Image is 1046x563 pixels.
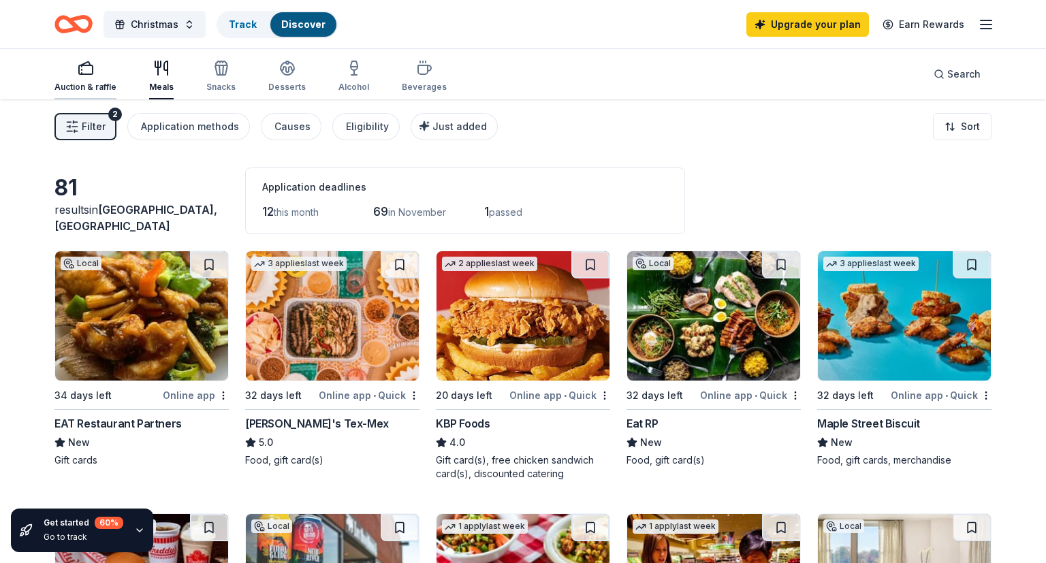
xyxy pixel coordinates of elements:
[823,257,919,271] div: 3 applies last week
[432,120,487,132] span: Just added
[54,251,229,467] a: Image for EAT Restaurant PartnersLocal34 days leftOnline appEAT Restaurant PartnersNewGift cards
[933,113,992,140] button: Sort
[700,387,801,404] div: Online app Quick
[484,204,489,219] span: 1
[817,387,874,404] div: 32 days left
[54,415,182,432] div: EAT Restaurant Partners
[54,203,217,233] span: [GEOGRAPHIC_DATA], [GEOGRAPHIC_DATA]
[402,54,447,99] button: Beverages
[627,251,801,467] a: Image for Eat RPLocal32 days leftOnline app•QuickEat RPNewFood, gift card(s)
[489,206,522,218] span: passed
[627,415,659,432] div: Eat RP
[82,118,106,135] span: Filter
[54,8,93,40] a: Home
[206,54,236,99] button: Snacks
[259,434,273,451] span: 5.0
[436,453,610,481] div: Gift card(s), free chicken sandwich card(s), discounted catering
[44,517,123,529] div: Get started
[55,251,228,381] img: Image for EAT Restaurant Partners
[217,11,338,38] button: TrackDiscover
[268,82,306,93] div: Desserts
[442,519,528,534] div: 1 apply last week
[564,390,567,401] span: •
[245,387,302,404] div: 32 days left
[141,118,239,135] div: Application methods
[346,118,389,135] div: Eligibility
[449,434,465,451] span: 4.0
[874,12,972,37] a: Earn Rewards
[229,18,257,30] a: Track
[61,257,101,270] div: Local
[633,519,718,534] div: 1 apply last week
[818,251,991,381] img: Image for Maple Street Biscuit
[149,54,174,99] button: Meals
[54,54,116,99] button: Auction & raffle
[388,206,446,218] span: in November
[261,113,321,140] button: Causes
[633,257,673,270] div: Local
[54,203,217,233] span: in
[436,387,492,404] div: 20 days left
[627,387,683,404] div: 32 days left
[319,387,419,404] div: Online app Quick
[127,113,250,140] button: Application methods
[436,251,610,481] a: Image for KBP Foods2 applieslast week20 days leftOnline app•QuickKBP Foods4.0Gift card(s), free c...
[274,206,319,218] span: this month
[411,113,498,140] button: Just added
[436,415,490,432] div: KBP Foods
[831,434,853,451] span: New
[54,387,112,404] div: 34 days left
[54,113,116,140] button: Filter2
[627,251,800,381] img: Image for Eat RP
[442,257,537,271] div: 2 applies last week
[54,174,229,202] div: 81
[746,12,869,37] a: Upgrade your plan
[373,390,376,401] span: •
[373,204,388,219] span: 69
[245,453,419,467] div: Food, gift card(s)
[627,453,801,467] div: Food, gift card(s)
[281,18,326,30] a: Discover
[338,82,369,93] div: Alcohol
[54,82,116,93] div: Auction & raffle
[246,251,419,381] img: Image for Chuy's Tex-Mex
[945,390,948,401] span: •
[251,519,292,533] div: Local
[823,519,864,533] div: Local
[437,251,609,381] img: Image for KBP Foods
[262,204,274,219] span: 12
[44,532,123,543] div: Go to track
[54,202,229,234] div: results
[947,66,981,82] span: Search
[104,11,206,38] button: Christmas
[251,257,347,271] div: 3 applies last week
[131,16,178,33] span: Christmas
[163,387,229,404] div: Online app
[54,453,229,467] div: Gift cards
[338,54,369,99] button: Alcohol
[149,82,174,93] div: Meals
[891,387,992,404] div: Online app Quick
[509,387,610,404] div: Online app Quick
[755,390,757,401] span: •
[402,82,447,93] div: Beverages
[268,54,306,99] button: Desserts
[95,517,123,529] div: 60 %
[262,179,668,195] div: Application deadlines
[640,434,662,451] span: New
[817,453,992,467] div: Food, gift cards, merchandise
[206,82,236,93] div: Snacks
[961,118,980,135] span: Sort
[817,251,992,467] a: Image for Maple Street Biscuit3 applieslast week32 days leftOnline app•QuickMaple Street BiscuitN...
[274,118,311,135] div: Causes
[923,61,992,88] button: Search
[245,415,389,432] div: [PERSON_NAME]'s Tex-Mex
[332,113,400,140] button: Eligibility
[245,251,419,467] a: Image for Chuy's Tex-Mex3 applieslast week32 days leftOnline app•Quick[PERSON_NAME]'s Tex-Mex5.0F...
[817,415,920,432] div: Maple Street Biscuit
[68,434,90,451] span: New
[108,108,122,121] div: 2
